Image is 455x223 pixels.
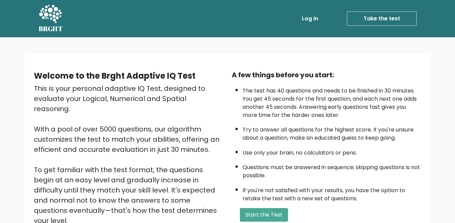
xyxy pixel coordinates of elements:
a: Log in [299,12,321,25]
li: Questions must be answered in sequence; skipping questions is not possible. [243,160,421,180]
li: Try to answer all questions for the highest score. If you're unsure about a question, make an edu... [243,122,421,142]
li: Use only your brain, no calculators or pens. [243,145,421,157]
li: If you're not satisfied with your results, you have the option to retake the test with a new set ... [243,183,421,203]
h5: BRGHT [39,25,63,33]
b: Welcome to the Brght Adaptive IQ Test [34,70,195,81]
button: Start the Test [240,208,288,222]
a: Take the test [347,12,417,26]
div: A few things before you start: [232,70,421,80]
li: The test has 40 questions and needs to be finished in 30 minutes. You get 45 seconds for the firs... [243,83,421,119]
a: BRGHT [39,3,63,35]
